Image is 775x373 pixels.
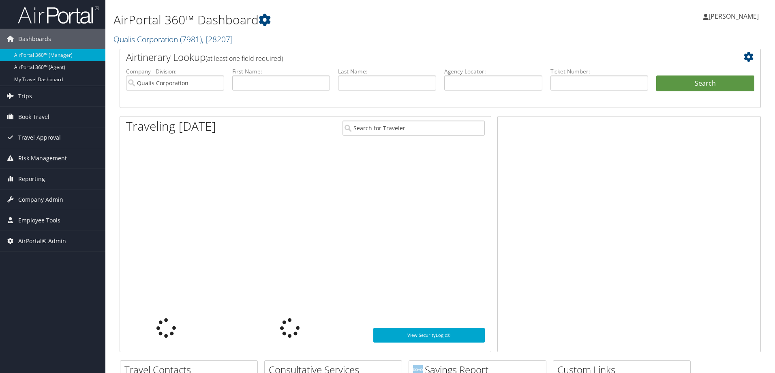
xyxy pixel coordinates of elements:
span: Travel Approval [18,127,61,148]
label: Last Name: [338,67,436,75]
span: Dashboards [18,29,51,49]
a: View SecurityLogic® [373,328,485,343]
label: Ticket Number: [550,67,649,75]
h2: Airtinerary Lookup [126,50,701,64]
a: Qualis Corporation [113,34,233,45]
input: Search for Traveler [343,121,485,136]
h1: AirPortal 360™ Dashboard [113,11,549,28]
span: Company Admin [18,190,63,210]
span: Reporting [18,169,45,189]
span: [PERSON_NAME] [709,12,759,21]
span: ( 7981 ) [180,34,202,45]
span: , [ 28207 ] [202,34,233,45]
label: Company - Division: [126,67,224,75]
button: Search [656,75,754,92]
span: Employee Tools [18,210,60,231]
span: Risk Management [18,148,67,168]
span: Trips [18,86,32,106]
span: (at least one field required) [206,54,283,63]
span: AirPortal® Admin [18,231,66,251]
label: First Name: [232,67,330,75]
a: [PERSON_NAME] [703,4,767,28]
h1: Traveling [DATE] [126,118,216,135]
label: Agency Locator: [444,67,542,75]
span: Book Travel [18,107,49,127]
img: airportal-logo.png [18,5,99,24]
